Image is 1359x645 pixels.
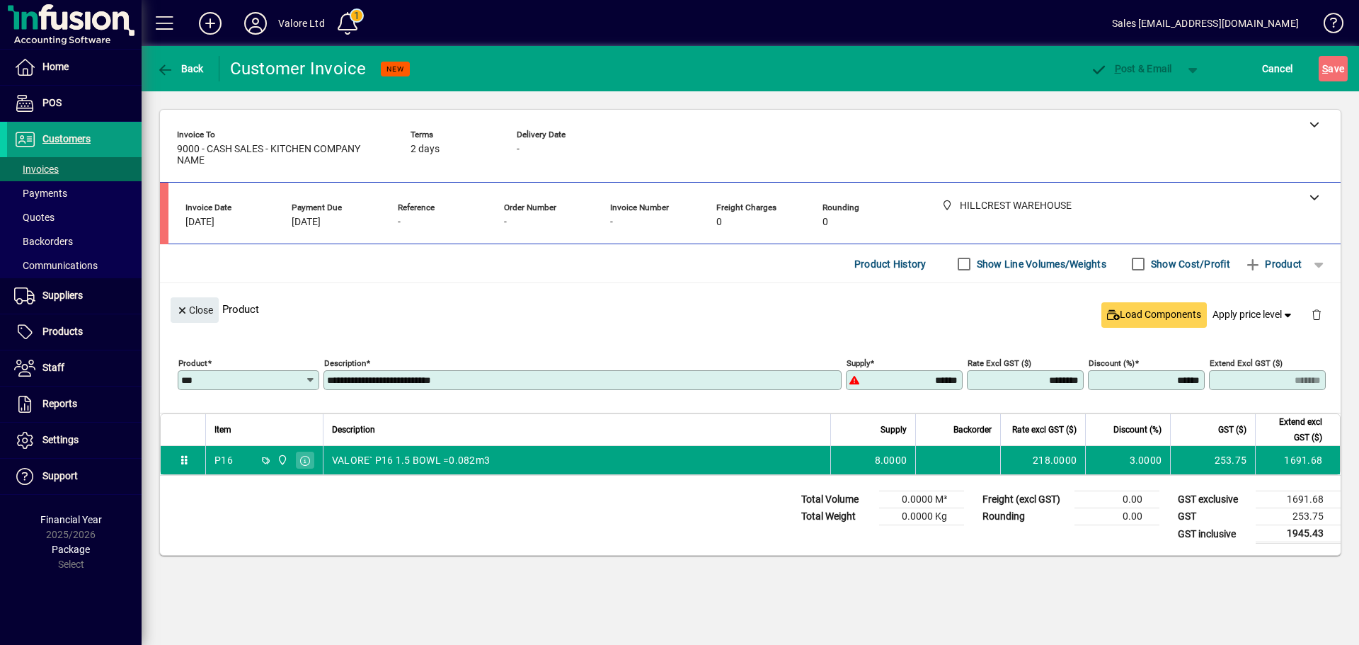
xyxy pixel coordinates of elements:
span: Apply price level [1212,307,1295,322]
button: Delete [1300,297,1334,331]
span: Communications [14,260,98,271]
td: 0.0000 Kg [879,508,964,525]
a: Settings [7,423,142,458]
span: NEW [386,64,404,74]
mat-label: Supply [847,358,870,368]
td: Freight (excl GST) [975,491,1074,508]
td: 1691.68 [1255,446,1340,474]
button: Profile [233,11,278,36]
span: Financial Year [40,514,102,525]
span: - [398,217,401,228]
span: Support [42,470,78,481]
td: 0.0000 M³ [879,491,964,508]
span: Products [42,326,83,337]
span: ave [1322,57,1344,80]
span: Reports [42,398,77,409]
span: Close [176,299,213,322]
span: - [610,217,613,228]
td: Total Weight [794,508,879,525]
a: POS [7,86,142,121]
span: VALORE` P16 1.5 BOWL =0.082m3 [332,453,490,467]
button: Product [1237,251,1309,277]
span: Product History [854,253,927,275]
span: Cancel [1262,57,1293,80]
span: - [517,144,520,155]
button: Cancel [1258,56,1297,81]
td: 253.75 [1256,508,1341,525]
td: 3.0000 [1085,446,1170,474]
span: Package [52,544,90,555]
div: Valore Ltd [278,12,325,35]
td: GST inclusive [1171,525,1256,543]
button: Add [188,11,233,36]
td: Rounding [975,508,1074,525]
td: 1945.43 [1256,525,1341,543]
app-page-header-button: Close [167,303,222,316]
a: Backorders [7,229,142,253]
td: 1691.68 [1256,491,1341,508]
span: Supply [881,422,907,438]
span: Extend excl GST ($) [1264,414,1322,445]
span: Item [214,422,231,438]
span: P [1115,63,1121,74]
mat-label: Product [178,358,207,368]
span: Payments [14,188,67,199]
mat-label: Rate excl GST ($) [968,358,1031,368]
td: 0.00 [1074,508,1159,525]
span: Backorder [953,422,992,438]
span: 0 [822,217,828,228]
a: Reports [7,387,142,422]
span: Description [332,422,375,438]
app-page-header-button: Delete [1300,308,1334,321]
span: - [504,217,507,228]
div: Sales [EMAIL_ADDRESS][DOMAIN_NAME] [1112,12,1299,35]
span: HILLCREST WAREHOUSE [273,452,289,468]
label: Show Cost/Profit [1148,257,1230,271]
span: Quotes [14,212,55,223]
button: Load Components [1101,302,1207,328]
button: Apply price level [1207,302,1300,328]
span: Rate excl GST ($) [1012,422,1077,438]
span: Backorders [14,236,73,247]
span: Suppliers [42,290,83,301]
span: 0 [716,217,722,228]
a: Products [7,314,142,350]
mat-label: Discount (%) [1089,358,1135,368]
button: Close [171,297,219,323]
span: Product [1244,253,1302,275]
span: S [1322,63,1328,74]
a: Quotes [7,205,142,229]
td: 253.75 [1170,446,1255,474]
mat-label: Extend excl GST ($) [1210,358,1283,368]
span: [DATE] [185,217,214,228]
span: Invoices [14,164,59,175]
span: Settings [42,434,79,445]
button: Post & Email [1083,56,1179,81]
td: GST exclusive [1171,491,1256,508]
div: Product [160,283,1341,335]
mat-label: Description [324,358,366,368]
a: Invoices [7,157,142,181]
button: Product History [849,251,932,277]
span: 2 days [411,144,440,155]
a: Staff [7,350,142,386]
span: Discount (%) [1113,422,1162,438]
span: GST ($) [1218,422,1246,438]
span: 8.0000 [875,453,907,467]
span: POS [42,97,62,108]
div: Customer Invoice [230,57,367,80]
td: GST [1171,508,1256,525]
span: Customers [42,133,91,144]
span: ost & Email [1090,63,1172,74]
td: 0.00 [1074,491,1159,508]
span: Home [42,61,69,72]
span: [DATE] [292,217,321,228]
span: 9000 - CASH SALES - KITCHEN COMPANY NAME [177,144,389,166]
a: Knowledge Base [1313,3,1341,49]
span: Back [156,63,204,74]
a: Support [7,459,142,494]
a: Payments [7,181,142,205]
button: Save [1319,56,1348,81]
button: Back [153,56,207,81]
a: Suppliers [7,278,142,314]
